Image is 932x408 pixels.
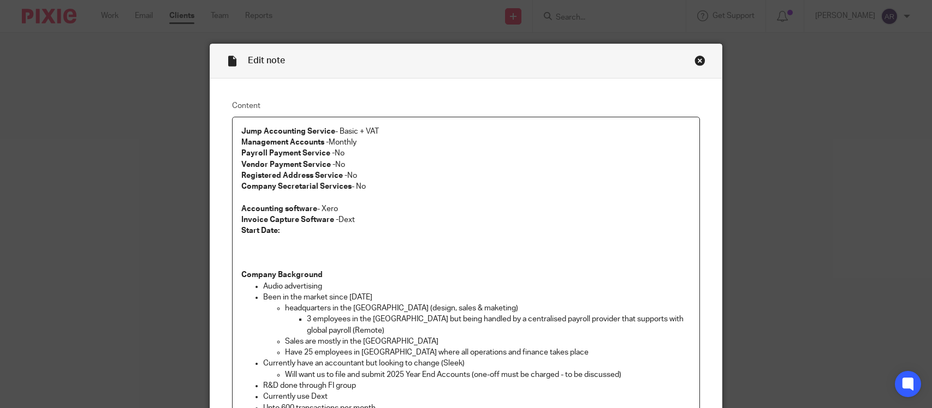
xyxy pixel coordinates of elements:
p: Will want us to file and submit 2025 Year End Accounts (one-off must be charged - to be discussed) [285,369,691,380]
p: Dext [241,214,691,225]
p: No [241,148,691,159]
strong: Management Accounts - [241,139,329,146]
strong: Company Secretarial Services [241,183,352,190]
p: Have 25 employees in [GEOGRAPHIC_DATA] where all operations and finance takes place [285,347,691,358]
strong: Vendor Payment Service - [241,161,335,169]
p: - Basic + VAT [241,126,691,137]
p: - No [241,181,691,192]
p: No [241,159,691,170]
strong: Company Background [241,271,323,279]
strong: Invoice Capture Software - [241,216,339,224]
p: Been in the market since [DATE] [263,292,691,303]
label: Content [232,100,700,111]
strong: Jump Accounting Service [241,128,335,135]
strong: Registered Address Service - [241,172,347,179]
p: headquarters in the [GEOGRAPHIC_DATA] (design, sales & maketing) [285,303,691,314]
p: - Xero [241,203,691,214]
p: Sales are mostly in the [GEOGRAPHIC_DATA] [285,336,691,347]
p: No [241,170,691,181]
span: Edit note [248,56,285,65]
p: R&D done through FI group [263,380,691,391]
strong: Start Date: [241,227,280,235]
p: Monthly [241,137,691,148]
strong: Accounting software [241,205,317,213]
strong: Payroll Payment Service - [241,149,335,157]
p: Currently have an accountant but looking to change (Sleek) [263,358,691,369]
div: Close this dialog window [694,55,705,66]
p: Audio advertising [263,281,691,292]
p: 3 employees in the [GEOGRAPHIC_DATA] but being handled by a centralised payroll provider that sup... [307,314,691,336]
p: Currently use Dext [263,391,691,402]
